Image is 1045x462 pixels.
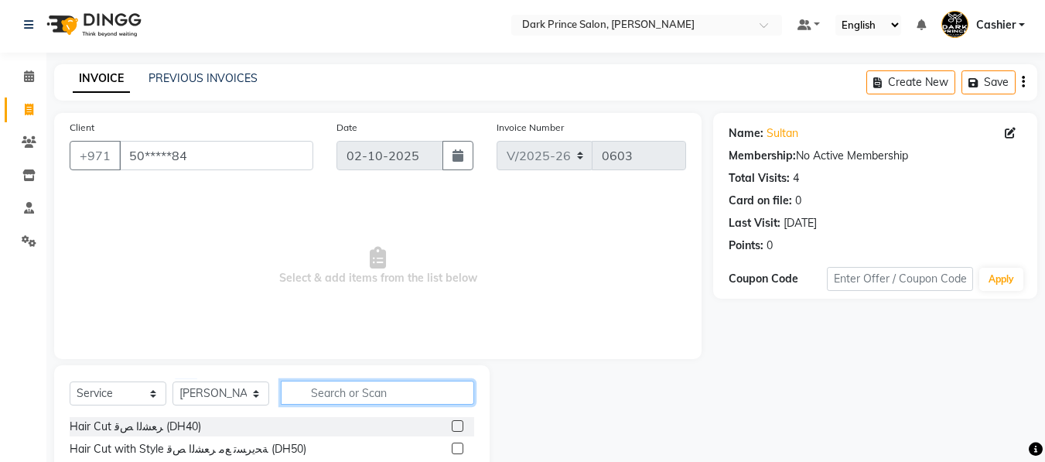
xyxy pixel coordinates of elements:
a: Sultan [767,125,798,142]
button: +971 [70,141,121,170]
div: 0 [767,238,773,254]
span: Cashier [976,17,1016,33]
div: Points: [729,238,763,254]
div: Membership: [729,148,796,164]
button: Apply [979,268,1023,291]
div: Name: [729,125,763,142]
div: Total Visits: [729,170,790,187]
img: Cashier [941,11,968,38]
label: Invoice Number [497,121,564,135]
button: Create New [866,70,955,94]
label: Client [70,121,94,135]
div: Coupon Code [729,271,826,287]
div: Hair Cut with Style ﺔﺤﻳﺮﺴﺗ ﻊﻣ ﺮﻌﺸﻟا ﺺﻗ (DH50) [70,441,306,457]
img: logo [39,3,145,46]
div: No Active Membership [729,148,1022,164]
label: Date [336,121,357,135]
span: Select & add items from the list below [70,189,686,344]
div: 0 [795,193,801,209]
div: Card on file: [729,193,792,209]
button: Save [961,70,1016,94]
input: Search or Scan [281,381,474,405]
div: Hair Cut ﺮﻌﺸﻟا ﺺﻗ (DH40) [70,419,201,435]
a: INVOICE [73,65,130,93]
div: Last Visit: [729,215,780,231]
a: PREVIOUS INVOICES [149,71,258,85]
input: Enter Offer / Coupon Code [827,267,973,291]
div: [DATE] [784,215,817,231]
div: 4 [793,170,799,187]
input: Search by Name/Mobile/Email/Code [119,141,313,170]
